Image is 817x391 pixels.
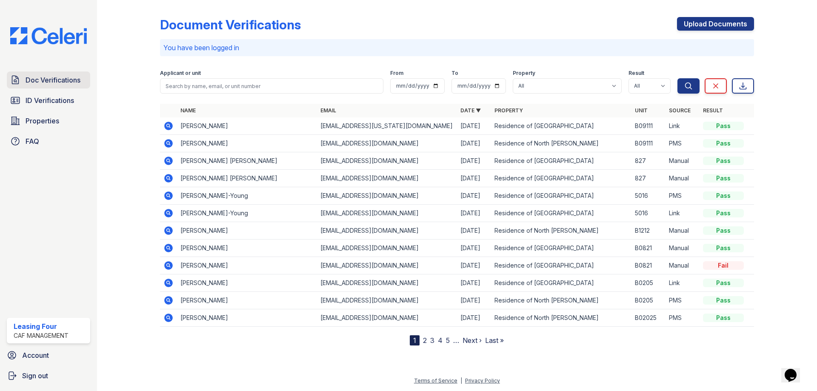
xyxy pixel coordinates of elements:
[177,222,317,240] td: [PERSON_NAME]
[22,371,48,381] span: Sign out
[677,17,754,31] a: Upload Documents
[703,107,723,114] a: Result
[177,187,317,205] td: [PERSON_NAME]-Young
[446,336,450,345] a: 5
[457,170,491,187] td: [DATE]
[160,17,301,32] div: Document Verifications
[457,117,491,135] td: [DATE]
[410,335,420,345] div: 1
[631,274,666,292] td: B0205
[177,309,317,327] td: [PERSON_NAME]
[631,309,666,327] td: B02025
[177,292,317,309] td: [PERSON_NAME]
[160,70,201,77] label: Applicant or unit
[666,292,700,309] td: PMS
[703,261,744,270] div: Fail
[491,222,631,240] td: Residence of North [PERSON_NAME]
[317,205,457,222] td: [EMAIL_ADDRESS][DOMAIN_NAME]
[666,187,700,205] td: PMS
[177,117,317,135] td: [PERSON_NAME]
[457,205,491,222] td: [DATE]
[177,205,317,222] td: [PERSON_NAME]-Young
[423,336,427,345] a: 2
[703,174,744,183] div: Pass
[317,274,457,292] td: [EMAIL_ADDRESS][DOMAIN_NAME]
[457,309,491,327] td: [DATE]
[631,292,666,309] td: B0205
[180,107,196,114] a: Name
[703,157,744,165] div: Pass
[177,274,317,292] td: [PERSON_NAME]
[491,135,631,152] td: Residence of North [PERSON_NAME]
[666,257,700,274] td: Manual
[7,92,90,109] a: ID Verifications
[317,135,457,152] td: [EMAIL_ADDRESS][DOMAIN_NAME]
[317,117,457,135] td: [EMAIL_ADDRESS][US_STATE][DOMAIN_NAME]
[781,357,808,382] iframe: chat widget
[177,135,317,152] td: [PERSON_NAME]
[666,170,700,187] td: Manual
[7,133,90,150] a: FAQ
[703,244,744,252] div: Pass
[666,205,700,222] td: Link
[666,309,700,327] td: PMS
[457,187,491,205] td: [DATE]
[3,27,94,44] img: CE_Logo_Blue-a8612792a0a2168367f1c8372b55b34899dd931a85d93a1a3d3e32e68fde9ad4.png
[317,240,457,257] td: [EMAIL_ADDRESS][DOMAIN_NAME]
[390,70,403,77] label: From
[491,292,631,309] td: Residence of North [PERSON_NAME]
[666,117,700,135] td: Link
[460,107,481,114] a: Date ▼
[485,336,504,345] a: Last »
[494,107,523,114] a: Property
[7,112,90,129] a: Properties
[317,170,457,187] td: [EMAIL_ADDRESS][DOMAIN_NAME]
[317,222,457,240] td: [EMAIL_ADDRESS][DOMAIN_NAME]
[666,274,700,292] td: Link
[491,240,631,257] td: Residence of [GEOGRAPHIC_DATA]
[666,240,700,257] td: Manual
[666,152,700,170] td: Manual
[414,377,457,384] a: Terms of Service
[317,257,457,274] td: [EMAIL_ADDRESS][DOMAIN_NAME]
[703,296,744,305] div: Pass
[463,336,482,345] a: Next ›
[491,205,631,222] td: Residence of [GEOGRAPHIC_DATA]
[491,257,631,274] td: Residence of [GEOGRAPHIC_DATA]
[177,152,317,170] td: [PERSON_NAME] [PERSON_NAME]
[438,336,443,345] a: 4
[666,222,700,240] td: Manual
[631,170,666,187] td: 827
[491,152,631,170] td: Residence of [GEOGRAPHIC_DATA]
[703,226,744,235] div: Pass
[703,209,744,217] div: Pass
[457,222,491,240] td: [DATE]
[631,205,666,222] td: 5016
[457,292,491,309] td: [DATE]
[513,70,535,77] label: Property
[320,107,336,114] a: Email
[465,377,500,384] a: Privacy Policy
[457,135,491,152] td: [DATE]
[177,170,317,187] td: [PERSON_NAME] [PERSON_NAME]
[635,107,648,114] a: Unit
[491,170,631,187] td: Residence of [GEOGRAPHIC_DATA]
[703,279,744,287] div: Pass
[628,70,644,77] label: Result
[3,367,94,384] a: Sign out
[317,292,457,309] td: [EMAIL_ADDRESS][DOMAIN_NAME]
[7,71,90,88] a: Doc Verifications
[457,240,491,257] td: [DATE]
[631,187,666,205] td: 5016
[22,350,49,360] span: Account
[703,314,744,322] div: Pass
[460,377,462,384] div: |
[163,43,751,53] p: You have been logged in
[491,309,631,327] td: Residence of North [PERSON_NAME]
[457,152,491,170] td: [DATE]
[631,222,666,240] td: B1212
[14,321,69,331] div: Leasing Four
[317,187,457,205] td: [EMAIL_ADDRESS][DOMAIN_NAME]
[631,240,666,257] td: B0821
